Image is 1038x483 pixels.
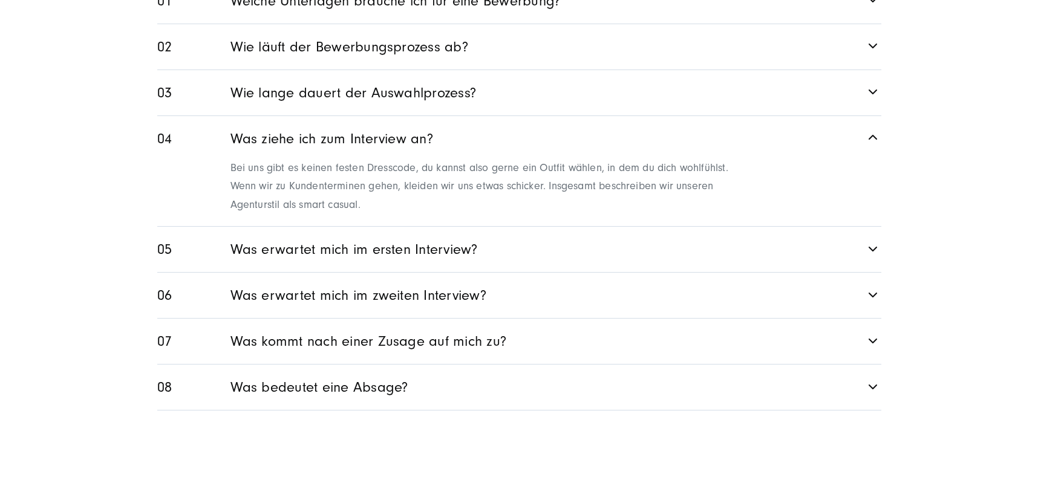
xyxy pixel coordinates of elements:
[157,227,881,272] a: Was erwartet mich im ersten Interview?
[157,116,881,157] a: Was ziehe ich zum Interview an?
[157,319,881,364] a: Was kommt nach einer Zusage auf mich zu?
[157,70,881,115] a: Wie lange dauert der Auswahlprozess?
[157,273,881,318] a: Was erwartet mich im zweiten Interview?
[230,159,743,215] p: Bei uns gibt es keinen festen Dresscode, du kannst also gerne ein Outfit wählen, in dem du dich w...
[157,365,881,410] a: Was bedeutet eine Absage?
[157,24,881,70] a: Wie läuft der Bewerbungsprozess ab?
